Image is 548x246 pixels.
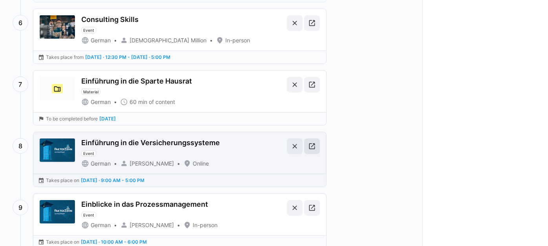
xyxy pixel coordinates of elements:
img: Einblicke in das Prozessmanagement [40,200,75,224]
div: 6 [13,15,28,31]
span: In-person [193,221,217,229]
span: [DATE] · 9:00 AM - 5:00 PM [81,177,144,183]
span: [DEMOGRAPHIC_DATA] Million [130,36,206,44]
span: German [91,36,111,44]
span: German [91,98,111,106]
span: [DATE] [99,116,116,122]
span: Takes place on [46,177,79,184]
span: [DATE] · 10:00 AM - 6:00 PM [81,239,147,245]
span: German [91,221,111,229]
span: [PERSON_NAME] [130,221,174,229]
span: Takes place on [46,239,79,245]
div: Einführung in die Sparte Hausrat [81,77,192,86]
span: Event [83,28,94,33]
div: 7 [13,77,28,92]
img: Consulting Skills [40,15,75,39]
span: Material [83,89,99,94]
span: Takes place from [46,54,84,60]
span: Online [193,160,209,168]
span: German [91,160,111,168]
div: 8 [13,138,28,154]
span: 60 min of content [130,98,175,106]
span: [PERSON_NAME] [130,160,174,168]
span: [DATE] · 12:30 PM - [DATE] · 5:00 PM [85,54,170,60]
div: Einblicke in das Prozessmanagement [81,200,208,209]
span: To be completed before [46,116,98,122]
span: Event [83,213,94,217]
div: 9 [13,200,28,215]
div: Consulting Skills [81,15,139,24]
img: Einführung in die Versicherungssysteme [40,138,75,162]
span: Event [83,151,94,156]
div: Einführung in die Versicherungssysteme [81,138,220,147]
span: In-person [225,36,250,44]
